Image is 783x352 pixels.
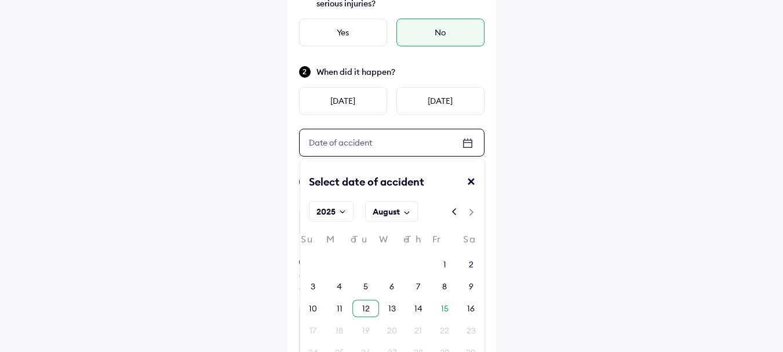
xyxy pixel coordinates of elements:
[405,234,431,250] div: Th
[336,325,343,336] div: 18
[337,281,342,292] div: 4
[362,303,370,314] div: 12
[337,303,343,314] div: 11
[396,87,485,115] div: [DATE]
[316,206,336,217] div: 2025
[362,325,370,336] div: 19
[467,175,485,198] div: ✕
[442,281,447,292] div: 8
[326,234,352,250] div: Mo
[373,206,400,217] div: August
[469,259,474,270] div: 2
[416,281,420,292] div: 7
[443,259,446,270] div: 1
[387,325,397,336] div: 20
[389,281,394,292] div: 6
[414,325,422,336] div: 21
[467,325,476,336] div: 23
[440,325,449,336] div: 22
[458,234,484,250] div: Sa
[299,87,387,115] div: [DATE]
[299,19,387,46] div: Yes
[414,303,423,314] div: 14
[352,234,378,250] div: Tu
[469,281,474,292] div: 9
[363,281,368,292] div: 5
[300,234,326,250] div: Su
[432,234,458,250] div: Fr
[309,325,316,336] div: 17
[379,234,405,250] div: We
[388,303,396,314] div: 13
[299,209,387,237] div: Yes
[300,175,425,198] div: Select date of accident
[441,303,449,314] div: 15
[467,303,475,314] div: 16
[316,66,485,78] span: When did it happen?
[396,19,485,46] div: No
[309,303,317,314] div: 10
[311,281,315,292] div: 3
[300,132,381,153] div: Date of accident
[299,273,485,296] div: Tell us how the accident happened and which parts of your car were damaged to help us speed up yo...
